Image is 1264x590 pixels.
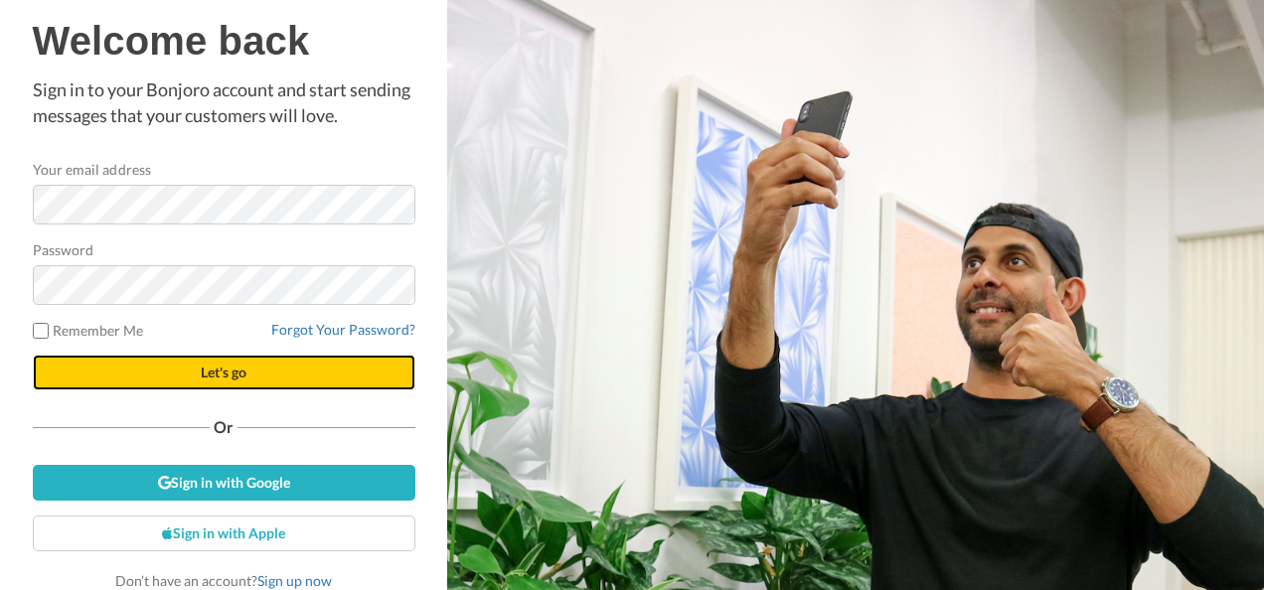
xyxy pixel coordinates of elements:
a: Forgot Your Password? [271,321,415,338]
span: Let's go [201,364,246,380]
p: Sign in to your Bonjoro account and start sending messages that your customers will love. [33,77,415,128]
label: Your email address [33,159,151,180]
a: Sign in with Google [33,465,415,501]
span: Don’t have an account? [115,572,332,589]
button: Let's go [33,355,415,390]
input: Remember Me [33,323,49,339]
label: Remember Me [33,320,144,341]
h1: Welcome back [33,19,415,63]
a: Sign in with Apple [33,516,415,551]
span: Or [210,420,237,434]
label: Password [33,239,94,260]
a: Sign up now [257,572,332,589]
